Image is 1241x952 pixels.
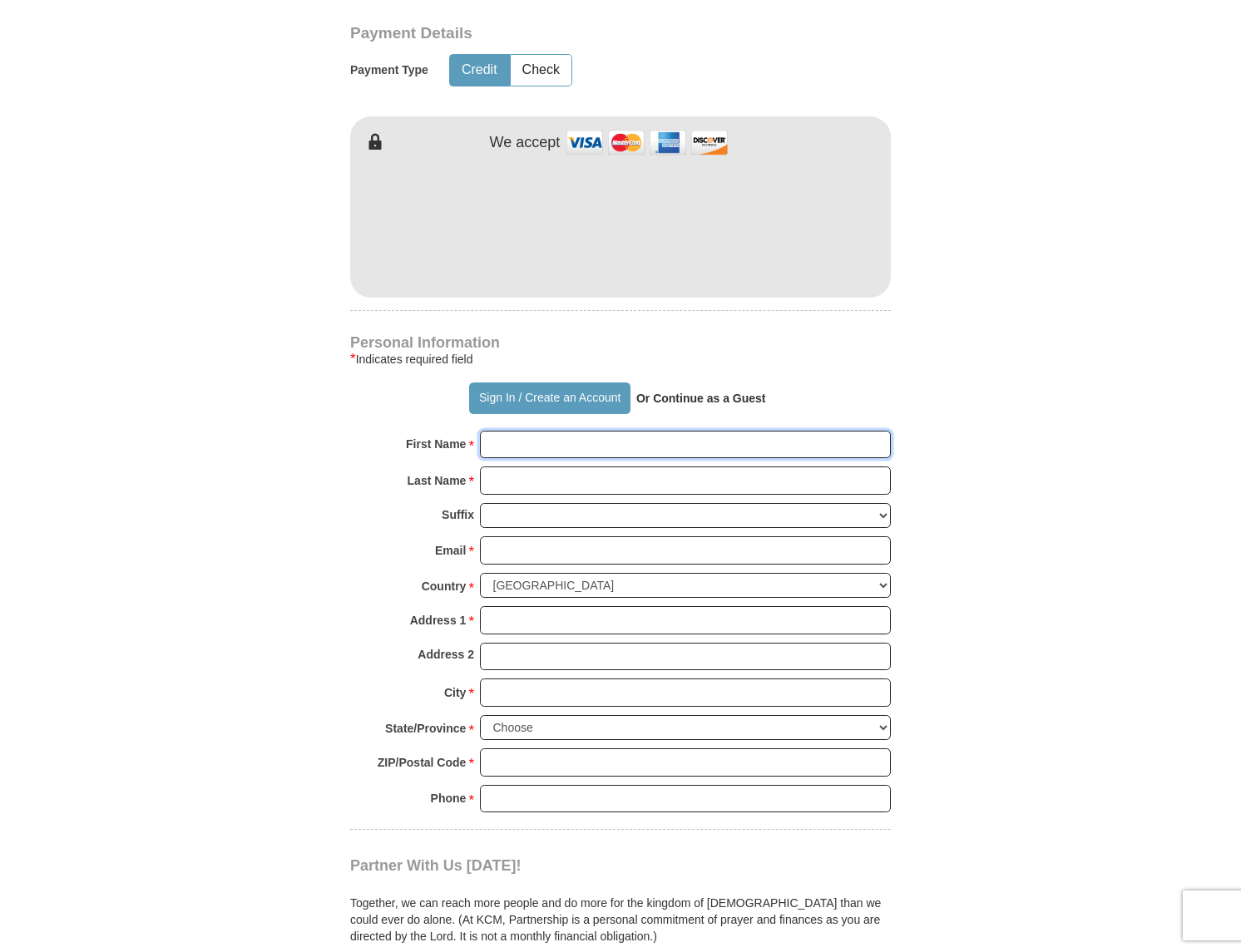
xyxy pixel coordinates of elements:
button: Sign In / Create an Account [469,382,630,414]
strong: ZIP/Postal Code [378,751,467,774]
h5: Payment Type [350,63,428,77]
strong: Email [435,539,466,562]
p: Together, we can reach more people and do more for the kingdom of [DEMOGRAPHIC_DATA] than we coul... [350,895,891,945]
strong: Country [422,575,467,598]
div: Indicates required field [350,349,891,369]
strong: Last Name [408,469,467,492]
strong: First Name [406,432,466,456]
strong: Address 1 [410,609,467,632]
h4: We accept [490,134,561,152]
button: Credit [450,55,509,86]
h3: Payment Details [350,24,774,43]
img: credit cards accepted [564,125,730,160]
h4: Personal Information [350,336,891,349]
button: Check [511,55,571,86]
strong: Phone [431,787,467,810]
span: Partner With Us [DATE]! [350,857,522,874]
strong: Suffix [442,503,474,526]
strong: Address 2 [418,643,474,666]
strong: State/Province [385,717,466,740]
strong: City [444,681,466,704]
strong: Or Continue as a Guest [636,392,766,405]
